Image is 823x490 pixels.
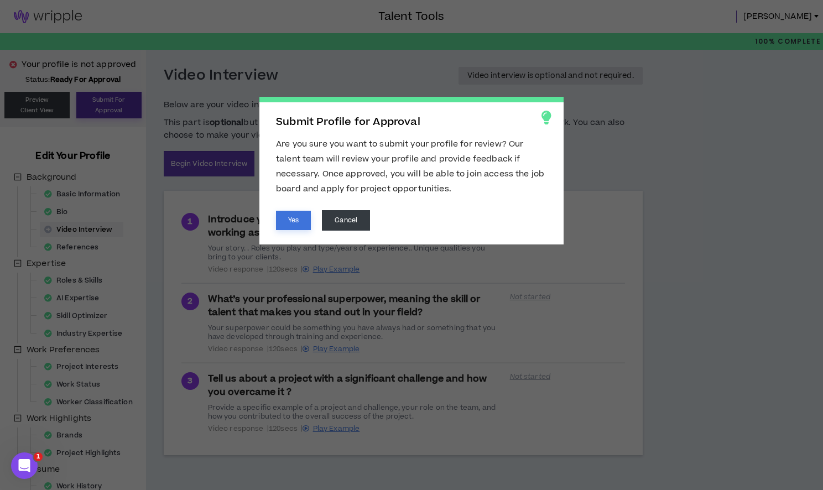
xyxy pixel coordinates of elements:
[34,452,43,461] span: 1
[322,210,370,231] button: Cancel
[11,452,38,479] iframe: Intercom live chat
[276,211,311,230] button: Yes
[276,116,547,128] h2: Submit Profile for Approval
[276,138,544,195] span: Are you sure you want to submit your profile for review? Our talent team will review your profile...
